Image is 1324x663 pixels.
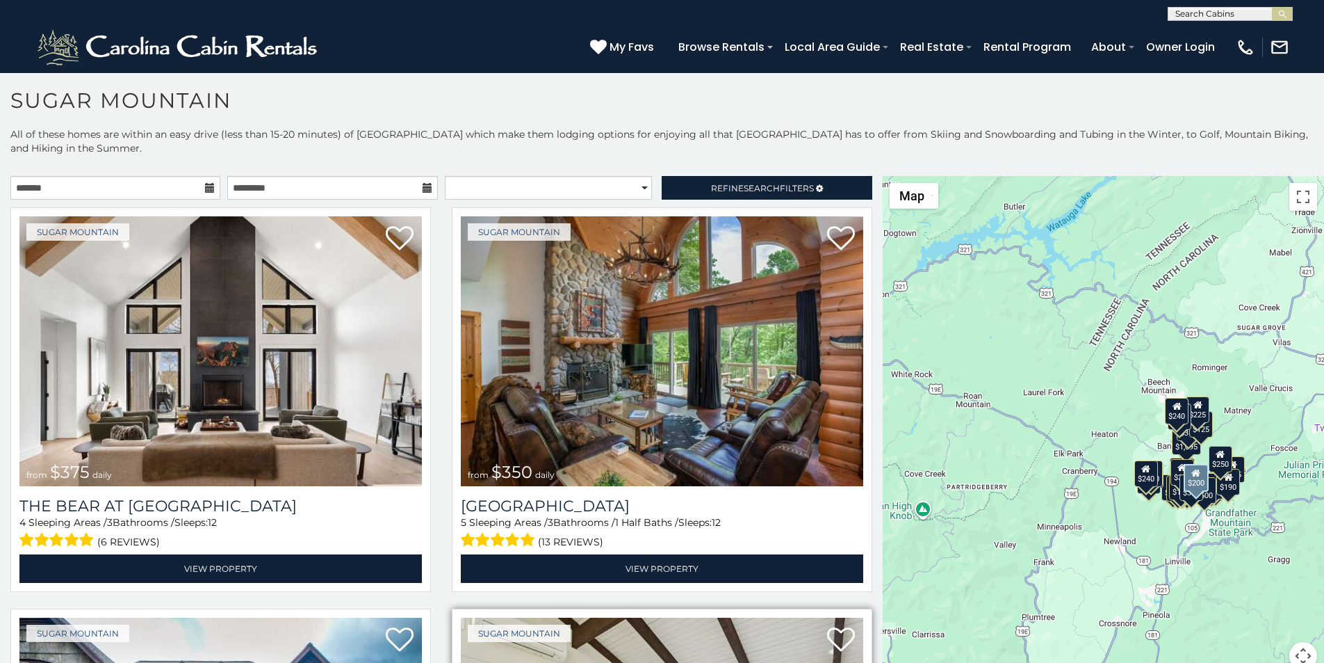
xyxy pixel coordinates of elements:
span: 12 [208,516,217,529]
span: Map [899,189,924,203]
div: $175 [1169,474,1193,500]
a: Rental Program [976,35,1078,59]
a: About [1084,35,1133,59]
a: Sugar Mountain [468,625,571,642]
div: $155 [1167,475,1191,502]
button: Change map style [890,183,938,209]
img: mail-regular-white.png [1270,38,1289,57]
h3: The Bear At Sugar Mountain [19,497,422,516]
h3: Grouse Moor Lodge [461,497,863,516]
div: $200 [1184,464,1209,492]
a: Sugar Mountain [26,625,129,642]
a: Grouse Moor Lodge from $350 daily [461,216,863,486]
a: View Property [19,554,422,583]
a: View Property [461,554,863,583]
div: $155 [1221,456,1245,483]
a: Add to favorites [386,626,414,655]
a: Local Area Guide [778,35,887,59]
span: Search [744,183,780,193]
a: [GEOGRAPHIC_DATA] [461,497,863,516]
span: daily [92,470,112,480]
span: daily [535,470,555,480]
a: Real Estate [893,35,970,59]
div: $240 [1134,461,1158,487]
span: from [26,470,47,480]
span: 4 [19,516,26,529]
div: $225 [1186,397,1210,423]
a: Sugar Mountain [26,223,129,241]
img: phone-regular-white.png [1236,38,1255,57]
div: Sleeping Areas / Bathrooms / Sleeps: [19,516,422,551]
div: $125 [1189,411,1213,438]
span: 12 [712,516,721,529]
span: 3 [107,516,113,529]
span: $350 [491,462,532,482]
div: $300 [1170,459,1194,486]
img: White-1-2.png [35,26,323,68]
span: 1 Half Baths / [615,516,678,529]
a: The Bear At [GEOGRAPHIC_DATA] [19,497,422,516]
a: Add to favorites [827,626,855,655]
span: 5 [461,516,466,529]
span: 3 [548,516,553,529]
a: Browse Rentals [671,35,771,59]
img: Grouse Moor Lodge [461,216,863,486]
span: (13 reviews) [538,533,603,551]
a: Owner Login [1139,35,1222,59]
a: Add to favorites [827,225,855,254]
img: The Bear At Sugar Mountain [19,216,422,486]
div: Sleeping Areas / Bathrooms / Sleeps: [461,516,863,551]
span: My Favs [610,38,654,56]
div: $250 [1209,446,1232,472]
a: Sugar Mountain [468,223,571,241]
span: $375 [50,462,90,482]
div: $190 [1217,469,1241,495]
span: from [468,470,489,480]
span: (6 reviews) [97,533,160,551]
a: My Favs [590,38,657,56]
button: Toggle fullscreen view [1289,183,1317,211]
div: $195 [1200,473,1223,500]
div: $190 [1170,458,1193,484]
div: $1,095 [1172,429,1201,455]
a: RefineSearchFilters [662,176,872,200]
a: The Bear At Sugar Mountain from $375 daily [19,216,422,486]
a: Add to favorites [386,225,414,254]
span: Refine Filters [711,183,814,193]
div: $240 [1166,398,1189,424]
div: $350 [1180,474,1204,501]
